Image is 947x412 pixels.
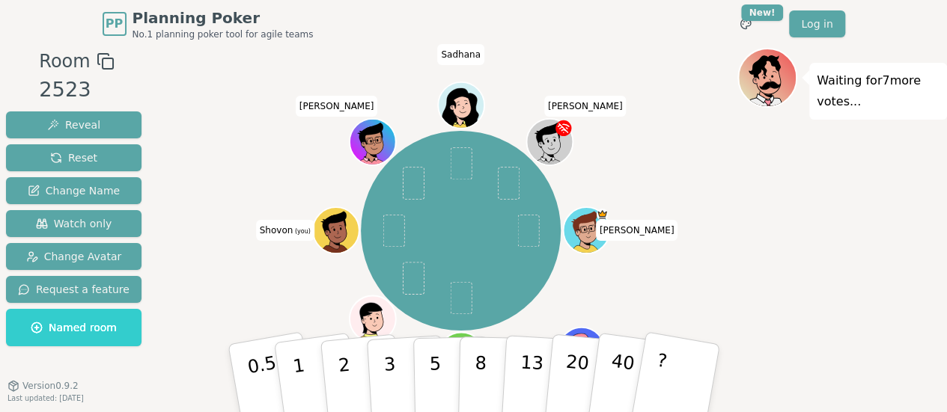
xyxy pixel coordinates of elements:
span: Last updated: [DATE] [7,394,84,402]
button: Version0.9.2 [7,380,79,392]
button: New! [732,10,759,37]
span: Click to change your name [596,220,678,241]
button: Change Name [6,177,141,204]
span: spencer is the host [596,209,607,220]
span: Planning Poker [133,7,314,28]
div: 2523 [39,75,114,105]
a: PPPlanning PokerNo.1 planning poker tool for agile teams [103,7,314,40]
button: Reveal [6,111,141,138]
span: Click to change your name [544,96,627,117]
div: New! [741,4,784,21]
span: Reset [50,150,97,165]
span: Version 0.9.2 [22,380,79,392]
span: Change Name [28,183,120,198]
span: Change Avatar [26,249,122,264]
span: Named room [31,320,117,335]
a: Log in [789,10,844,37]
span: Watch only [36,216,112,231]
button: Watch only [6,210,141,237]
span: Room [39,48,90,75]
button: Named room [6,309,141,346]
span: Click to change your name [256,220,314,241]
button: Click to change your avatar [314,209,357,252]
span: Click to change your name [296,96,378,117]
span: Click to change your name [437,44,484,65]
button: Change Avatar [6,243,141,270]
span: No.1 planning poker tool for agile teams [133,28,314,40]
button: Request a feature [6,276,141,303]
button: Reset [6,144,141,171]
p: Waiting for 7 more votes... [817,70,940,112]
span: Request a feature [18,282,130,297]
span: (you) [293,228,311,235]
span: Reveal [47,117,100,132]
span: PP [106,15,123,33]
